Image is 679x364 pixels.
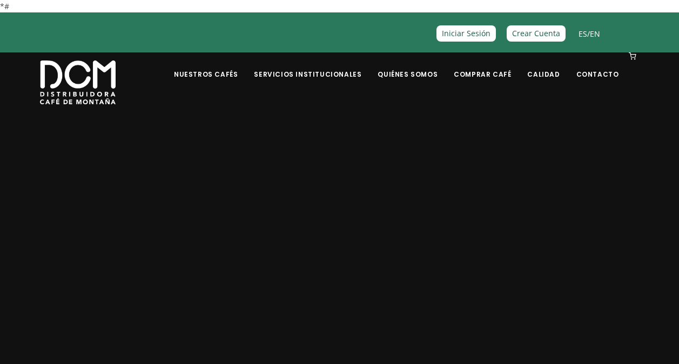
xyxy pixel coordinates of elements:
a: Comprar Café [447,53,517,79]
a: ES [579,29,587,39]
a: Nuestros Cafés [167,53,244,79]
a: Servicios Institucionales [247,53,368,79]
a: EN [590,29,600,39]
a: Iniciar Sesión [436,25,496,41]
a: Quiénes Somos [371,53,444,79]
a: Crear Cuenta [507,25,566,41]
a: Contacto [570,53,626,79]
a: Calidad [521,53,566,79]
span: / [579,28,600,40]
